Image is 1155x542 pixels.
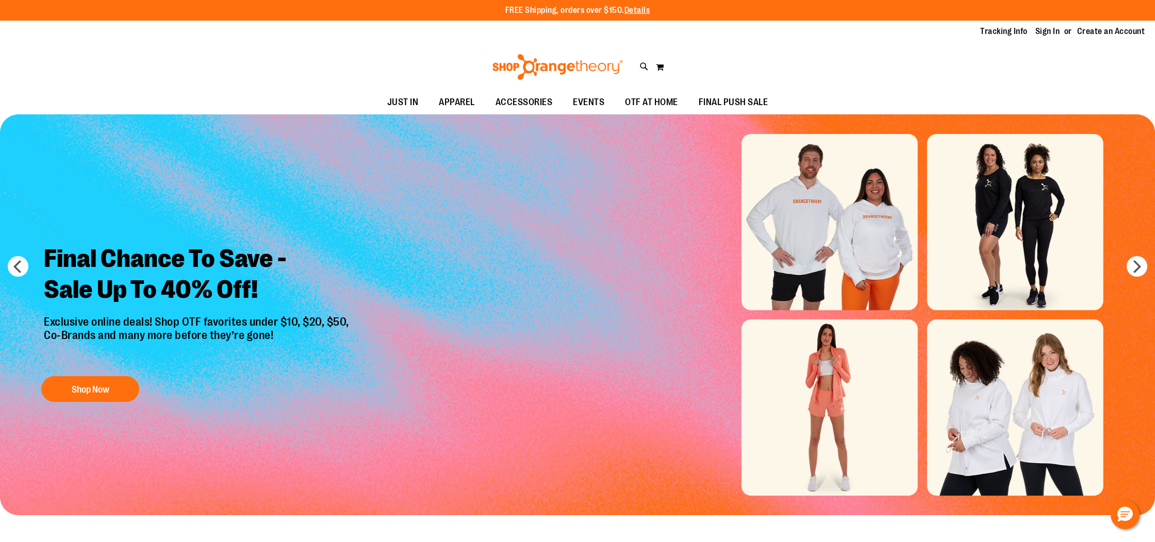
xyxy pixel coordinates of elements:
[1127,256,1147,277] button: next
[624,6,650,15] a: Details
[688,91,779,114] a: FINAL PUSH SALE
[428,91,485,114] a: APPAREL
[41,376,139,402] button: Shop Now
[387,91,419,114] span: JUST IN
[625,91,678,114] span: OTF AT HOME
[8,256,28,277] button: prev
[36,235,359,315] h2: Final Chance To Save - Sale Up To 40% Off!
[1035,26,1060,37] a: Sign In
[980,26,1028,37] a: Tracking Info
[491,54,624,80] img: Shop Orangetheory
[485,91,563,114] a: ACCESSORIES
[573,91,604,114] span: EVENTS
[1111,500,1140,529] button: Hello, have a question? Let’s chat.
[36,315,359,366] p: Exclusive online deals! Shop OTF favorites under $10, $20, $50, Co-Brands and many more before th...
[505,5,650,16] p: FREE Shipping, orders over $150.
[563,91,615,114] a: EVENTS
[439,91,475,114] span: APPAREL
[496,91,553,114] span: ACCESSORIES
[615,91,688,114] a: OTF AT HOME
[699,91,768,114] span: FINAL PUSH SALE
[36,235,359,407] a: Final Chance To Save -Sale Up To 40% Off! Exclusive online deals! Shop OTF favorites under $10, $...
[1077,26,1145,37] a: Create an Account
[377,91,429,114] a: JUST IN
